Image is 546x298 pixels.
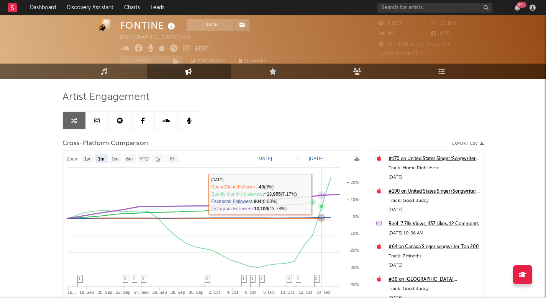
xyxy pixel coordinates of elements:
[389,219,480,229] a: Reel: 7.78k Views, 437 Likes, 12 Comments
[62,139,148,148] span: Cross-Platform Comparison
[84,156,90,162] text: 1w
[124,276,126,281] span: 1
[389,196,480,205] div: Track: Good Buddy
[349,265,359,270] text: -30%
[142,276,144,281] span: 1
[67,156,79,162] text: Zoom
[431,31,450,36] span: 805
[243,276,245,281] span: 1
[169,156,174,162] text: All
[349,282,359,287] text: -40%
[257,156,272,161] text: [DATE]
[245,290,256,295] text: 6. Oct
[452,141,484,146] button: Export CSV
[389,242,480,252] a: #64 on Canada Singer songwriter Top 200
[316,290,330,295] text: 14. Oct
[126,156,133,162] text: 6m
[62,93,149,102] span: Artist Engagement
[379,21,402,26] span: 3,807
[377,3,492,13] input: Search for artists
[379,31,394,36] span: 40
[315,276,318,281] span: 3
[187,19,234,31] button: Track
[67,290,77,295] text: 16.…
[389,164,480,173] div: Track: Home Right Here
[134,290,149,295] text: 24. Sep
[389,154,480,164] a: #170 on United States Singer/Songwriter Top Songs
[116,290,130,295] text: 22. Sep
[389,284,480,293] div: Track: Good Buddy
[379,42,451,47] span: 11,743 Monthly Listeners
[349,231,359,236] text: -10%
[187,56,231,67] a: Benchmark
[133,276,135,281] span: 1
[195,44,209,54] button: Edit
[234,56,271,67] button: Summary
[280,290,293,295] text: 10. Oct
[389,187,480,196] a: #190 on United States Singer/Songwriter Top Albums
[251,276,254,281] span: 1
[379,51,423,56] span: Jump Score: 76.7
[515,5,520,11] button: 99+
[152,290,167,295] text: 26. Sep
[120,56,168,67] button: Track
[79,290,94,295] text: 18. Sep
[139,156,148,162] text: YTD
[288,276,290,281] span: 4
[171,290,185,295] text: 28. Sep
[389,261,480,270] div: [DATE]
[98,290,112,295] text: 20. Sep
[389,173,480,182] div: [DATE]
[349,248,359,252] text: -20%
[120,19,177,32] div: FONTINE
[263,290,274,295] text: 8. Oct
[389,229,480,238] div: [DATE] 10:56 AM
[298,290,312,295] text: 12. Oct
[353,214,359,219] text: 0%
[517,2,526,8] div: 99 +
[389,275,480,284] a: #30 on [GEOGRAPHIC_DATA] ([PERSON_NAME]) Singer/Songwriter Top Albums
[347,180,359,185] text: + 20%
[389,252,480,261] div: Track: 7 Months
[120,33,200,43] div: [GEOGRAPHIC_DATA] | Folk
[261,276,263,281] span: 2
[98,156,104,162] text: 1m
[197,57,226,66] span: Benchmark
[297,276,299,281] span: 1
[309,156,323,161] text: [DATE]
[431,21,456,26] span: 13,163
[296,156,300,161] text: →
[227,290,238,295] text: 4. Oct
[189,290,203,295] text: 30. Sep
[112,156,118,162] text: 3m
[208,290,220,295] text: 2. Oct
[206,276,208,281] span: 2
[389,205,480,214] div: [DATE]
[347,197,359,202] text: + 10%
[79,276,81,281] span: 1
[156,156,161,162] text: 1y
[244,59,267,64] span: Summary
